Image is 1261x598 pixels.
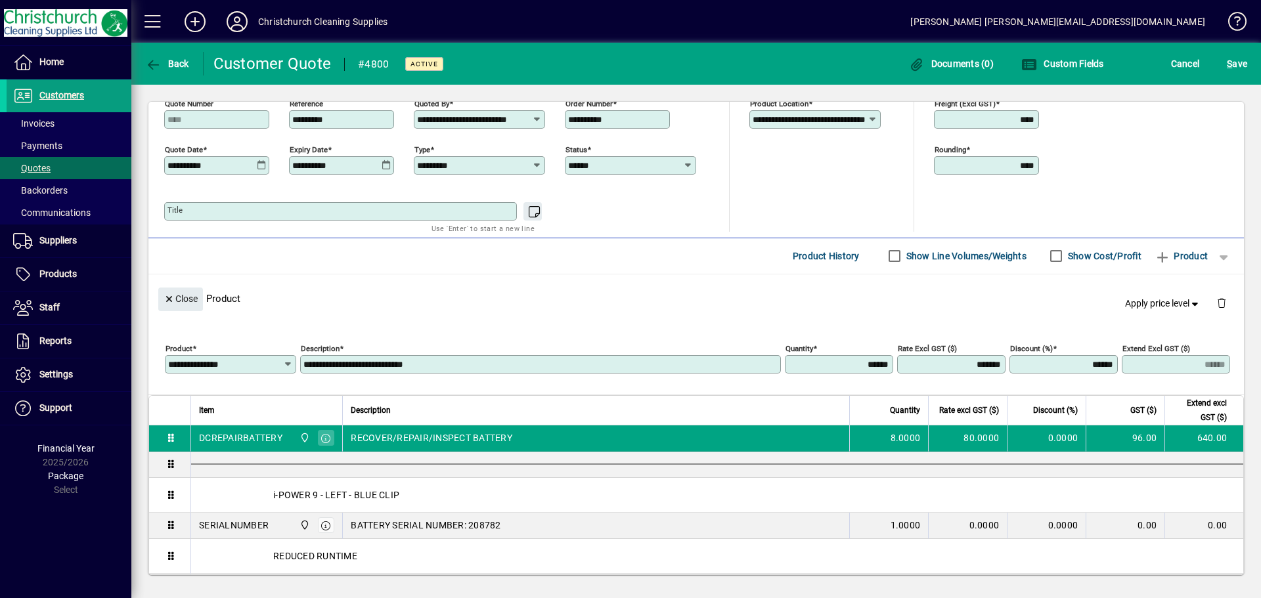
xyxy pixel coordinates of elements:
[37,443,95,454] span: Financial Year
[891,519,921,532] span: 1.0000
[39,268,77,279] span: Products
[1065,249,1141,263] label: Show Cost/Profit
[904,249,1027,263] label: Show Line Volumes/Weights
[891,431,921,444] span: 8.0000
[39,335,72,346] span: Reports
[351,519,500,532] span: BATTERY SERIAL NUMBER: 208782
[13,163,51,173] span: Quotes
[431,221,535,236] mat-hint: Use 'Enter' to start a new line
[935,98,996,108] mat-label: Freight (excl GST)
[7,157,131,179] a: Quotes
[937,431,999,444] div: 80.0000
[7,135,131,157] a: Payments
[7,46,131,79] a: Home
[750,98,808,108] mat-label: Product location
[199,431,282,444] div: DCREPAIRBATTERY
[351,431,512,444] span: RECOVER/REPAIR/INSPECT BATTERY
[793,246,860,267] span: Product History
[296,431,311,445] span: Christchurch Cleaning Supplies Ltd
[1206,297,1237,309] app-page-header-button: Delete
[191,478,1243,512] div: i-POWER 9 - LEFT - BLUE CLIP
[301,343,340,352] mat-label: Description
[13,118,55,129] span: Invoices
[1173,396,1227,425] span: Extend excl GST ($)
[39,56,64,67] span: Home
[199,403,215,417] span: Item
[13,185,68,196] span: Backorders
[1120,291,1206,315] button: Apply price level
[414,98,449,108] mat-label: Quoted by
[565,144,587,154] mat-label: Status
[1168,52,1203,75] button: Cancel
[1218,3,1245,45] a: Knowledge Base
[7,291,131,324] a: Staff
[787,244,865,268] button: Product History
[1007,425,1086,452] td: 0.0000
[166,343,192,352] mat-label: Product
[39,402,72,413] span: Support
[48,471,83,481] span: Package
[290,144,328,154] mat-label: Expiry date
[7,179,131,202] a: Backorders
[939,403,999,417] span: Rate excl GST ($)
[898,343,957,352] mat-label: Rate excl GST ($)
[1164,513,1243,539] td: 0.00
[296,518,311,532] span: Christchurch Cleaning Supplies Ltd
[935,144,966,154] mat-label: Rounding
[7,258,131,291] a: Products
[1227,53,1247,74] span: ave
[199,519,269,532] div: SERIALNUMBER
[39,235,77,246] span: Suppliers
[7,202,131,224] a: Communications
[351,403,391,417] span: Description
[1227,58,1232,69] span: S
[910,11,1205,32] div: [PERSON_NAME] [PERSON_NAME][EMAIL_ADDRESS][DOMAIN_NAME]
[7,112,131,135] a: Invoices
[7,224,131,257] a: Suppliers
[1206,288,1237,319] button: Delete
[1130,403,1157,417] span: GST ($)
[39,90,84,100] span: Customers
[414,144,430,154] mat-label: Type
[216,10,258,33] button: Profile
[7,358,131,391] a: Settings
[290,98,323,108] mat-label: Reference
[142,52,192,75] button: Back
[1171,53,1200,74] span: Cancel
[908,58,994,69] span: Documents (0)
[1148,244,1214,268] button: Product
[191,539,1243,573] div: REDUCED RUNTIME
[7,392,131,425] a: Support
[148,274,1244,322] div: Product
[1122,343,1190,352] mat-label: Extend excl GST ($)
[785,343,813,352] mat-label: Quantity
[1007,513,1086,539] td: 0.0000
[258,11,387,32] div: Christchurch Cleaning Supplies
[164,288,198,310] span: Close
[565,98,613,108] mat-label: Order number
[1125,297,1201,310] span: Apply price level
[174,10,216,33] button: Add
[1164,425,1243,452] td: 640.00
[890,403,920,417] span: Quantity
[1155,246,1208,267] span: Product
[167,205,183,215] mat-label: Title
[1021,58,1104,69] span: Custom Fields
[1086,513,1164,539] td: 0.00
[7,325,131,358] a: Reports
[1033,403,1078,417] span: Discount (%)
[13,140,62,151] span: Payments
[39,302,60,312] span: Staff
[1018,52,1107,75] button: Custom Fields
[13,207,91,218] span: Communications
[213,53,332,74] div: Customer Quote
[158,288,203,311] button: Close
[1086,425,1164,452] td: 96.00
[39,369,73,379] span: Settings
[165,98,213,108] mat-label: Quote number
[1224,52,1250,75] button: Save
[358,54,389,75] div: #4800
[131,52,204,75] app-page-header-button: Back
[145,58,189,69] span: Back
[905,52,997,75] button: Documents (0)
